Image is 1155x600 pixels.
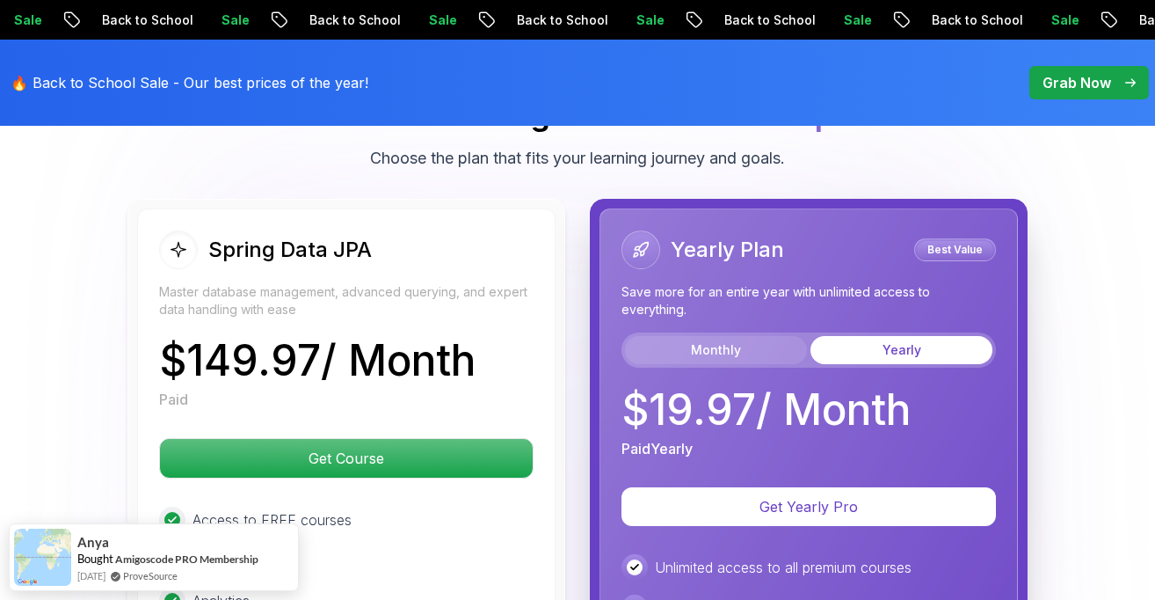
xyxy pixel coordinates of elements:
[159,450,534,467] a: Get Course
[264,97,892,132] h2: Unlimited Learning with
[643,11,700,29] p: Sale
[621,438,693,459] p: Paid Yearly
[160,439,533,478] p: Get Course
[1042,72,1111,93] p: Grab Now
[939,11,1058,29] p: Back to School
[671,236,784,264] h2: Yearly Plan
[316,11,436,29] p: Back to School
[810,336,992,364] button: Yearly
[621,283,996,318] p: Save more for an entire year with unlimited access to everything.
[109,11,229,29] p: Back to School
[229,11,285,29] p: Sale
[370,146,785,171] p: Choose the plan that fits your learning journey and goals.
[159,389,188,410] p: Paid
[192,509,352,530] p: Access to FREE courses
[851,11,907,29] p: Sale
[621,487,996,526] button: Get Yearly Pro
[159,283,534,318] p: Master database management, advanced querying, and expert data handling with ease
[524,11,643,29] p: Back to School
[1058,11,1115,29] p: Sale
[731,11,851,29] p: Back to School
[655,557,912,578] p: Unlimited access to all premium courses
[621,498,996,516] a: Get Yearly Pro
[11,72,368,93] p: 🔥 Back to School Sale - Our best prices of the year!
[123,568,178,583] a: ProveSource
[21,11,77,29] p: Sale
[621,389,911,431] p: $ 19.97 / Month
[917,241,993,259] p: Best Value
[77,568,105,583] span: [DATE]
[436,11,492,29] p: Sale
[159,438,534,479] button: Get Course
[115,552,258,566] a: Amigoscode PRO Membership
[77,535,109,550] span: Anya
[77,552,113,566] span: Bought
[159,340,476,382] p: $ 149.97 / Month
[208,236,372,264] h2: Spring Data JPA
[625,336,807,364] button: Monthly
[14,529,71,586] img: provesource social proof notification image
